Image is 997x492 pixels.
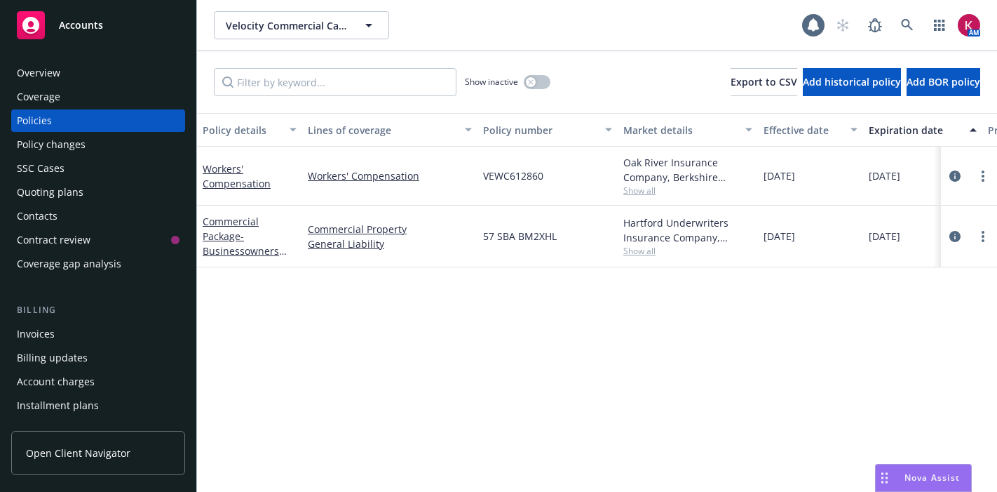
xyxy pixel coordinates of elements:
div: Lines of coverage [308,123,456,138]
span: Add BOR policy [907,75,980,88]
span: [DATE] [869,229,900,244]
button: Policy details [197,113,302,147]
div: Contract review [17,229,90,251]
span: Show all [623,185,752,197]
a: Contacts [11,205,185,227]
div: Hartford Underwriters Insurance Company, Hartford Insurance Group [623,215,752,245]
span: Nova Assist [904,472,960,484]
a: Start snowing [829,11,857,39]
span: - Businessowners Policy [203,230,287,272]
span: Velocity Commercial Capital [226,18,347,33]
button: Nova Assist [875,464,972,492]
div: Billing [11,303,185,317]
span: Show inactive [465,76,518,88]
span: [DATE] [869,168,900,183]
span: Show all [623,245,752,257]
span: [DATE] [764,168,795,183]
button: Expiration date [863,113,982,147]
a: circleInformation [947,168,963,185]
a: Overview [11,62,185,84]
a: more [975,168,991,185]
a: Installment plans [11,394,185,417]
div: Billing updates [17,347,88,369]
span: Export to CSV [731,75,797,88]
a: Report a Bug [861,11,889,39]
a: Workers' Compensation [203,162,271,190]
div: Overview [17,62,60,84]
div: Contacts [17,205,57,227]
a: Coverage [11,86,185,108]
a: Billing updates [11,347,185,369]
button: Export to CSV [731,68,797,96]
div: Invoices [17,323,55,345]
button: Velocity Commercial Capital [214,11,389,39]
button: Effective date [758,113,863,147]
div: Quoting plans [17,181,83,204]
div: Policy number [483,123,597,138]
a: Account charges [11,371,185,393]
span: Add historical policy [803,75,901,88]
a: Quoting plans [11,181,185,204]
a: Workers' Compensation [308,168,472,183]
a: General Liability [308,237,472,251]
div: Coverage gap analysis [17,253,121,275]
div: Expiration date [869,123,961,138]
span: Accounts [59,20,103,31]
div: Coverage [17,86,60,108]
div: Installment plans [17,394,99,417]
span: Open Client Navigator [26,446,130,460]
button: Lines of coverage [302,113,477,147]
a: Accounts [11,6,185,45]
a: Policies [11,109,185,132]
a: Search [893,11,921,39]
button: Policy number [477,113,618,147]
a: Contract review [11,229,185,251]
a: Invoices [11,323,185,345]
a: Commercial Property [308,222,472,237]
span: [DATE] [764,229,795,244]
input: Filter by keyword... [214,68,456,96]
a: Switch app [925,11,954,39]
div: Market details [623,123,737,138]
a: Coverage gap analysis [11,253,185,275]
a: Policy changes [11,133,185,156]
a: circleInformation [947,228,963,245]
a: more [975,228,991,245]
button: Add BOR policy [907,68,980,96]
div: Account charges [17,371,95,393]
div: Policy details [203,123,281,138]
span: 57 SBA BM2XHL [483,229,557,244]
div: SSC Cases [17,157,65,180]
div: Policy changes [17,133,86,156]
a: Commercial Package [203,215,279,272]
a: SSC Cases [11,157,185,180]
div: Oak River Insurance Company, Berkshire Hathaway Homestate Companies (BHHC) [623,155,752,185]
span: VEWC612860 [483,168,543,183]
img: photo [958,14,980,36]
div: Effective date [764,123,842,138]
div: Policies [17,109,52,132]
button: Add historical policy [803,68,901,96]
div: Drag to move [876,465,893,491]
button: Market details [618,113,758,147]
